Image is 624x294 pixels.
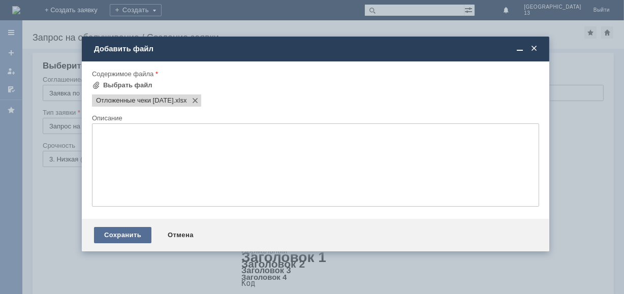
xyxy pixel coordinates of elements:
div: Добрый вечер, удалите пожалуйста отложенный чек. [PERSON_NAME] [4,4,148,20]
span: Свернуть (Ctrl + M) [515,44,525,53]
div: Содержимое файла [92,71,537,77]
div: Описание [92,115,537,121]
span: Отложенные чеки 10.08.2025.xlsx [174,96,187,105]
span: Закрыть [529,44,539,53]
div: Добавить файл [94,44,539,53]
div: Выбрать файл [103,81,152,89]
span: Отложенные чеки 10.08.2025.xlsx [96,96,174,105]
